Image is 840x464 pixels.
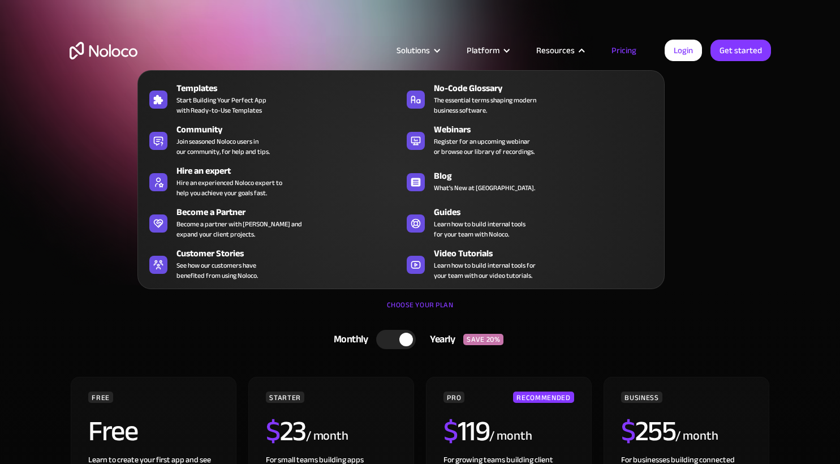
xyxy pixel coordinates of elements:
a: Login [665,40,702,61]
nav: Resources [137,54,665,289]
div: SAVE 20% [463,334,503,345]
div: Become a Partner [176,205,406,219]
span: Start Building Your Perfect App with Ready-to-Use Templates [176,95,266,115]
div: Solutions [397,43,430,58]
div: RECOMMENDED [513,392,574,403]
a: Get started [710,40,771,61]
div: Templates [176,81,406,95]
div: Monthly [320,331,377,348]
h2: 255 [621,417,675,445]
a: WebinarsRegister for an upcoming webinaror browse our library of recordings. [401,121,658,159]
a: TemplatesStart Building Your Perfect Appwith Ready-to-Use Templates [144,79,401,118]
div: Customer Stories [176,247,406,260]
span: Learn how to build internal tools for your team with our video tutorials. [434,260,536,281]
div: Blog [434,169,664,183]
div: PRO [443,392,464,403]
div: / month [489,427,532,445]
span: $ [266,405,280,458]
a: Customer StoriesSee how our customers havebenefited from using Noloco. [144,244,401,283]
div: Yearly [416,331,463,348]
span: Register for an upcoming webinar or browse our library of recordings. [434,136,535,157]
span: See how our customers have benefited from using Noloco. [176,260,258,281]
div: Hire an expert [176,164,406,178]
span: $ [621,405,635,458]
a: home [70,42,137,59]
div: No-Code Glossary [434,81,664,95]
div: CHOOSE YOUR PLAN [70,297,771,325]
div: Guides [434,205,664,219]
h2: 23 [266,417,306,445]
a: Hire an expertHire an experienced Noloco expert tohelp you achieve your goals fast. [144,162,401,200]
a: Pricing [597,43,651,58]
div: STARTER [266,392,304,403]
h2: Free [88,417,137,445]
span: Join seasoned Noloco users in our community, for help and tips. [176,136,270,157]
div: Community [176,123,406,136]
h2: Start for free. Upgrade to support your business at any stage. [70,175,771,192]
div: Platform [453,43,522,58]
div: Webinars [434,123,664,136]
div: FREE [88,392,113,403]
div: / month [306,427,348,445]
div: Resources [522,43,597,58]
div: / month [675,427,718,445]
h2: 119 [443,417,489,445]
span: What's New at [GEOGRAPHIC_DATA]. [434,183,535,193]
a: Become a PartnerBecome a partner with [PERSON_NAME] andexpand your client projects. [144,203,401,242]
h1: Flexible Pricing Designed for Business [70,96,771,164]
a: No-Code GlossaryThe essential terms shaping modernbusiness software. [401,79,658,118]
a: GuidesLearn how to build internal toolsfor your team with Noloco. [401,203,658,242]
span: $ [443,405,458,458]
div: Solutions [382,43,453,58]
div: Video Tutorials [434,247,664,260]
a: BlogWhat's New at [GEOGRAPHIC_DATA]. [401,162,658,200]
div: Platform [467,43,499,58]
div: Hire an experienced Noloco expert to help you achieve your goals fast. [176,178,282,198]
div: Resources [536,43,575,58]
a: CommunityJoin seasoned Noloco users inour community, for help and tips. [144,121,401,159]
span: Learn how to build internal tools for your team with Noloco. [434,219,525,239]
div: Become a partner with [PERSON_NAME] and expand your client projects. [176,219,302,239]
span: The essential terms shaping modern business software. [434,95,536,115]
div: BUSINESS [621,392,662,403]
a: Video TutorialsLearn how to build internal tools foryour team with our video tutorials. [401,244,658,283]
